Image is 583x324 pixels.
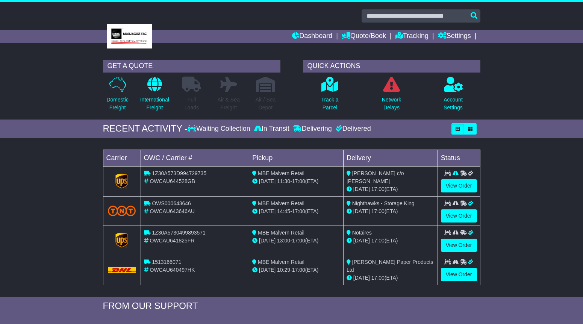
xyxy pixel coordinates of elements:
[152,230,205,236] span: 1Z30A5730499893571
[438,30,471,43] a: Settings
[115,174,128,189] img: GetCarrierServiceLogo
[140,76,170,116] a: InternationalFreight
[321,76,339,116] a: Track aParcel
[103,301,480,312] div: FROM OUR SUPPORT
[259,208,276,214] span: [DATE]
[106,76,129,116] a: DomesticFreight
[347,207,435,215] div: (ETA)
[347,237,435,245] div: (ETA)
[342,30,386,43] a: Quote/Book
[438,150,480,166] td: Status
[106,96,128,112] p: Domestic Freight
[252,237,340,245] div: - (ETA)
[347,170,404,184] span: [PERSON_NAME] c/o [PERSON_NAME]
[353,208,370,214] span: [DATE]
[347,259,433,273] span: [PERSON_NAME] Paper Products Ltd
[292,238,305,244] span: 17:00
[252,207,340,215] div: - (ETA)
[382,96,401,112] p: Network Delays
[140,96,169,112] p: International Freight
[252,266,340,274] div: - (ETA)
[277,208,290,214] span: 14:45
[103,123,188,134] div: RECENT ACTIVITY -
[256,96,276,112] p: Air / Sea Depot
[321,96,338,112] p: Track a Parcel
[150,178,195,184] span: OWCAU644528GB
[352,230,372,236] span: Notaires
[291,125,334,133] div: Delivering
[252,125,291,133] div: In Transit
[343,150,438,166] td: Delivery
[182,96,201,112] p: Full Loads
[258,259,304,265] span: MBE Malvern Retail
[371,208,385,214] span: 17:00
[103,60,280,73] div: GET A QUOTE
[353,186,370,192] span: [DATE]
[108,267,136,273] img: DHL.png
[353,238,370,244] span: [DATE]
[277,238,290,244] span: 13:00
[249,150,344,166] td: Pickup
[259,267,276,273] span: [DATE]
[152,259,181,265] span: 1513166071
[352,200,415,206] span: Nighthawks - Storage King
[108,206,136,216] img: TNT_Domestic.png
[347,185,435,193] div: (ETA)
[277,267,290,273] span: 10:29
[259,238,276,244] span: [DATE]
[353,275,370,281] span: [DATE]
[441,239,477,252] a: View Order
[441,179,477,192] a: View Order
[259,178,276,184] span: [DATE]
[292,208,305,214] span: 17:00
[252,177,340,185] div: - (ETA)
[371,275,385,281] span: 17:00
[277,178,290,184] span: 11:30
[218,96,240,112] p: Air & Sea Freight
[258,200,304,206] span: MBE Malvern Retail
[152,170,206,176] span: 1Z30A573D994729735
[382,76,401,116] a: NetworkDelays
[258,170,304,176] span: MBE Malvern Retail
[441,209,477,223] a: View Order
[347,274,435,282] div: (ETA)
[292,267,305,273] span: 17:00
[141,150,249,166] td: OWC / Carrier #
[371,238,385,244] span: 17:00
[152,200,191,206] span: OWS000643646
[188,125,252,133] div: Waiting Collection
[292,178,305,184] span: 17:00
[292,30,332,43] a: Dashboard
[150,238,194,244] span: OWCAU641825FR
[150,267,195,273] span: OWCAU640497HK
[303,60,480,73] div: QUICK ACTIONS
[395,30,429,43] a: Tracking
[258,230,304,236] span: MBE Malvern Retail
[150,208,195,214] span: OWCAU643646AU
[107,24,152,48] img: MBE Malvern
[444,96,463,112] p: Account Settings
[334,125,371,133] div: Delivered
[441,268,477,281] a: View Order
[115,233,128,248] img: GetCarrierServiceLogo
[443,76,463,116] a: AccountSettings
[103,150,141,166] td: Carrier
[371,186,385,192] span: 17:00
